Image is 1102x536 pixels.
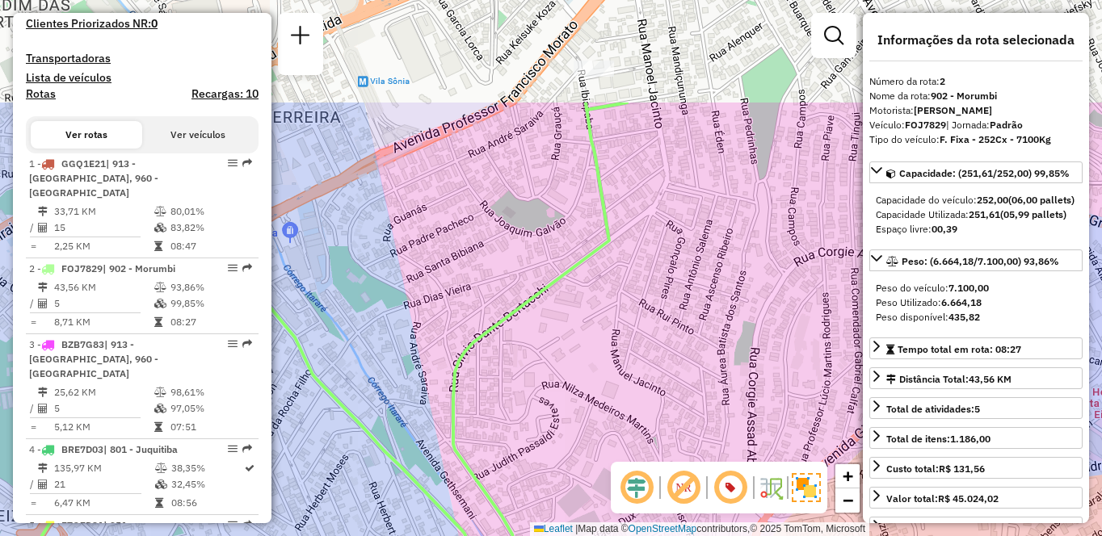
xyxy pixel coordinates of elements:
button: Ver rotas [31,121,142,149]
i: Total de Atividades [38,223,48,232]
a: Custo total:R$ 131,56 [869,457,1083,479]
i: Distância Total [38,463,48,473]
td: 15 [53,220,154,236]
a: Total de atividades:5 [869,397,1083,419]
td: / [29,400,37,417]
h4: Rotas [26,87,56,101]
em: Rota exportada [242,520,252,530]
i: % de utilização do peso [154,207,166,216]
a: Zoom in [835,464,860,488]
td: / [29,476,37,492]
td: = [29,314,37,330]
em: Rota exportada [242,444,252,454]
div: Tipo do veículo: [869,132,1083,147]
span: | 913 - [GEOGRAPHIC_DATA], 960 - [GEOGRAPHIC_DATA] [29,338,158,379]
i: % de utilização do peso [155,463,167,473]
strong: 6.664,18 [941,296,982,308]
em: Opções [228,339,238,349]
strong: 00,39 [932,223,957,235]
td: 83,82% [170,220,251,236]
td: 8,71 KM [53,314,154,330]
i: Tempo total em rota [154,241,162,251]
td: 97,05% [170,400,251,417]
a: Valor total:R$ 45.024,02 [869,487,1083,509]
div: Map data © contributors,© 2025 TomTom, Microsoft [530,522,869,536]
strong: 435,82 [948,311,980,323]
strong: Padrão [990,119,1023,131]
td: = [29,495,37,511]
span: Peso: (6.664,18/7.100,00) 93,86% [902,255,1059,267]
a: Zoom out [835,488,860,513]
i: % de utilização da cubagem [154,223,166,232]
span: 2 - [29,262,175,274]
div: Total de itens: [886,432,991,446]
span: 1 - [29,157,158,199]
i: % de utilização da cubagem [155,479,167,489]
td: / [29,295,37,312]
a: Tempo total em rota: 08:27 [869,337,1083,359]
i: Total de Atividades [38,479,48,489]
span: Total de atividades: [886,403,980,415]
span: FTO7D31 [61,519,103,531]
i: Distância Total [38,283,48,292]
em: Opções [228,158,238,168]
td: 21 [53,476,154,492]
span: Exibir NR [664,468,703,507]
i: Rota otimizada [245,463,254,473]
i: Tempo total em rota [155,498,163,508]
em: Opções [228,263,238,273]
span: 3 - [29,338,158,379]
div: Capacidade do veículo: [876,193,1076,207]
div: Capacidade Utilizada: [876,207,1076,222]
i: Tempo total em rota [154,422,162,432]
i: Total de Atividades [38,404,48,413]
td: 98,61% [170,384,251,400]
td: 5 [53,400,154,417]
span: | 913 - [GEOGRAPHIC_DATA], 960 - [GEOGRAPHIC_DATA] [29,157,158,199]
i: Total de Atividades [38,299,48,308]
img: Fluxo de ruas [758,475,784,500]
i: % de utilização da cubagem [154,299,166,308]
a: Leaflet [534,523,573,534]
div: Veículo: [869,118,1083,132]
span: GGQ1E21 [61,157,106,170]
span: | Jornada: [946,119,1023,131]
span: + [843,466,853,486]
td: 2,25 KM [53,238,154,254]
img: Exibir/Ocultar setores [792,473,821,502]
span: 43,56 KM [969,373,1012,385]
strong: R$ 131,56 [939,463,985,475]
div: Distância Total: [886,372,1012,387]
div: Espaço livre: [876,222,1076,237]
h4: Transportadoras [26,52,259,65]
strong: 1.186,00 [950,433,991,445]
td: 5 [53,295,154,312]
a: Capacidade: (251,61/252,00) 99,85% [869,161,1083,183]
i: Tempo total em rota [154,317,162,327]
td: 08:27 [170,314,251,330]
a: Peso: (6.664,18/7.100,00) 93,86% [869,249,1083,271]
em: Rota exportada [242,158,252,168]
div: Peso disponível: [876,310,1076,325]
h4: Lista de veículos [26,71,259,85]
div: Valor total: [886,492,999,506]
span: FOJ7829 [61,262,103,274]
span: Exibir número da rota [711,468,750,507]
i: % de utilização do peso [154,283,166,292]
span: BRE7D03 [61,443,103,455]
div: Nome da rota: [869,89,1083,103]
i: % de utilização do peso [154,387,166,397]
span: Peso do veículo: [876,282,989,294]
td: 33,71 KM [53,203,154,220]
h4: Recargas: 10 [191,87,259,101]
em: Opções [228,520,238,530]
span: Capacidade: (251,61/252,00) 99,85% [899,167,1070,179]
a: OpenStreetMap [629,523,697,534]
td: / [29,220,37,236]
div: Jornada Motorista: 09:20 [886,521,1001,536]
span: − [843,490,853,510]
strong: 7.100,00 [948,282,989,294]
h4: Informações da rota selecionada [869,32,1083,48]
td: 6,47 KM [53,495,154,511]
em: Rota exportada [242,339,252,349]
